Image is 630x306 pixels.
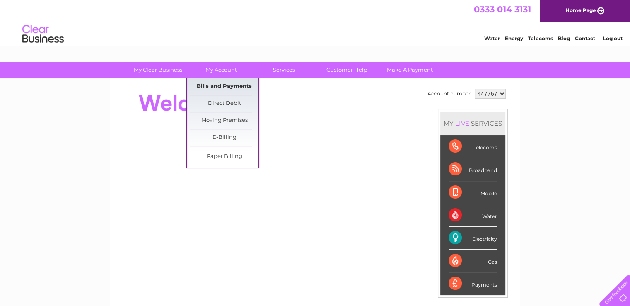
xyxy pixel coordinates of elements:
a: Services [250,62,318,78]
a: Make A Payment [376,62,444,78]
a: My Account [187,62,255,78]
td: Account number [425,87,473,101]
div: Payments [449,272,497,295]
a: Water [484,35,500,41]
a: Direct Debit [190,95,258,112]
a: Customer Help [313,62,381,78]
a: Bills and Payments [190,78,258,95]
div: MY SERVICES [440,112,505,135]
a: My Clear Business [124,62,192,78]
img: logo.png [22,22,64,47]
a: Telecoms [528,35,553,41]
div: Water [449,204,497,227]
div: Electricity [449,227,497,250]
div: LIVE [454,119,471,127]
a: Blog [558,35,570,41]
a: Moving Premises [190,112,258,129]
a: Paper Billing [190,148,258,165]
div: Clear Business is a trading name of Verastar Limited (registered in [GEOGRAPHIC_DATA] No. 3667643... [120,5,511,40]
a: E-Billing [190,129,258,146]
div: Telecoms [449,135,497,158]
a: Log out [603,35,622,41]
a: Contact [575,35,595,41]
div: Broadband [449,158,497,181]
a: 0333 014 3131 [474,4,531,15]
div: Gas [449,250,497,272]
a: Energy [505,35,523,41]
div: Mobile [449,181,497,204]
